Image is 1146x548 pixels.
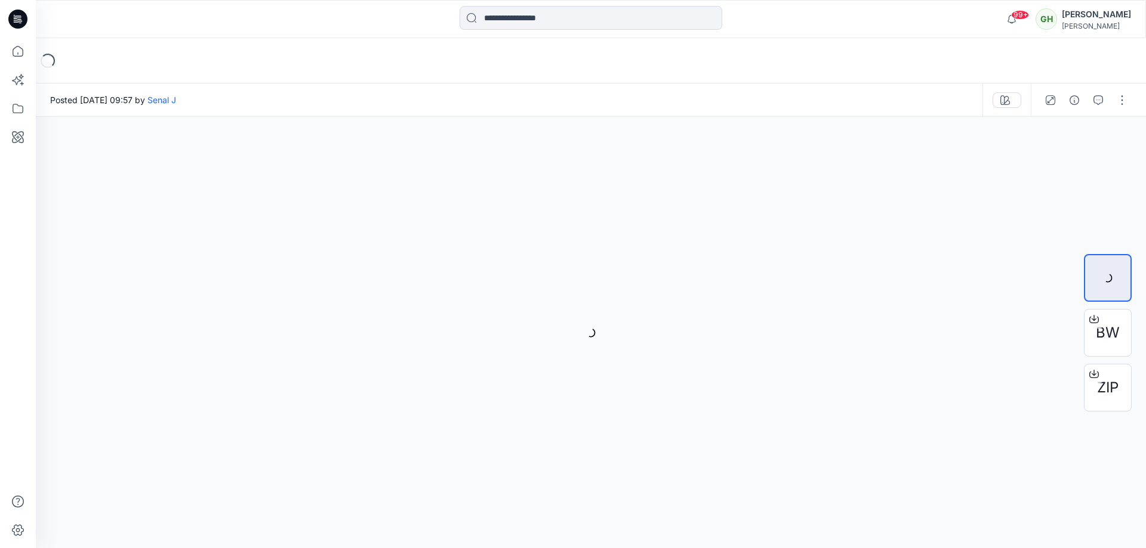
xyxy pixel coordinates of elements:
div: [PERSON_NAME] [1062,21,1131,30]
span: Posted [DATE] 09:57 by [50,94,176,106]
span: 99+ [1011,10,1029,20]
span: ZIP [1097,377,1119,398]
span: BW [1096,322,1120,343]
button: Details [1065,91,1084,110]
a: Senal J [147,95,176,105]
div: GH [1036,8,1057,30]
div: [PERSON_NAME] [1062,7,1131,21]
